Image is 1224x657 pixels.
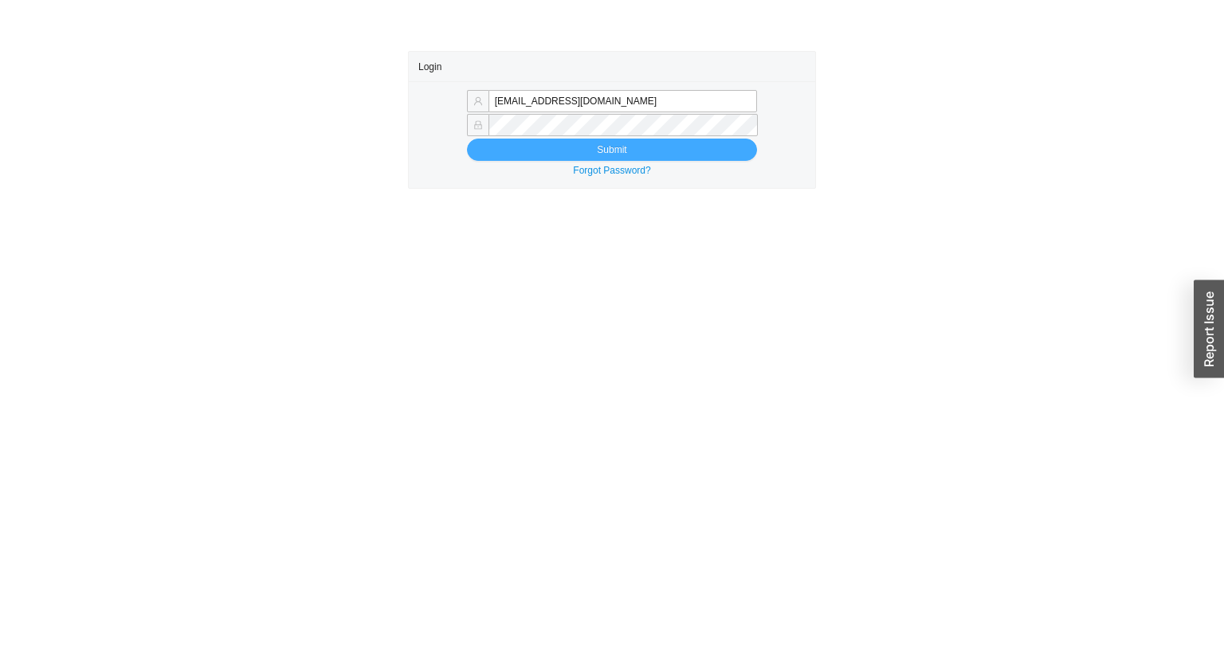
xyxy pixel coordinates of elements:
div: Login [418,52,806,81]
a: Forgot Password? [573,165,650,176]
span: Submit [597,142,626,158]
span: lock [473,120,483,130]
span: user [473,96,483,106]
input: Email [488,90,757,112]
button: Submit [467,139,757,161]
